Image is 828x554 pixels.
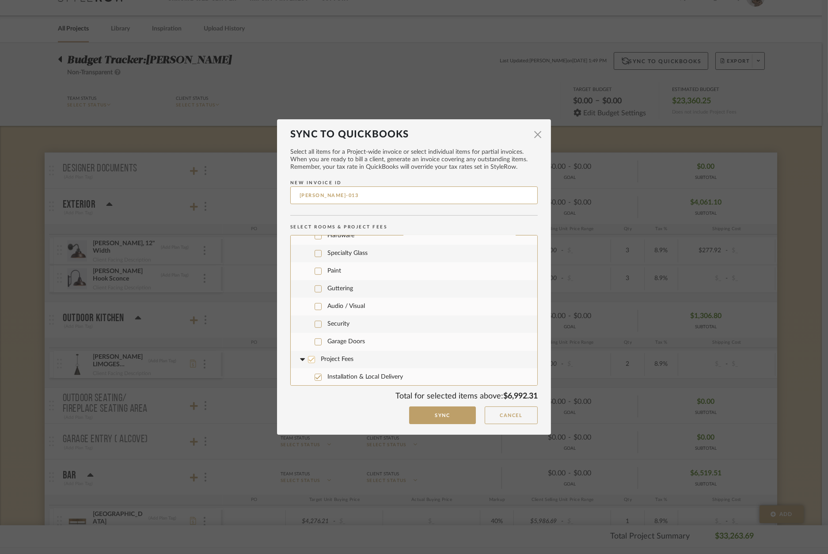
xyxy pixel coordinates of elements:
[290,181,342,185] span: New Invoice ID
[327,245,531,262] span: Specialty Glass
[327,280,531,298] span: Guttering
[290,186,538,204] input: New Invoice ID
[485,406,538,425] button: Cancel
[327,227,531,245] span: Hardware
[327,368,531,386] span: Installation & Local Delivery
[290,148,538,171] span: Select all items for a Project-wide invoice or select individual items for partial invoices. When...
[327,333,531,351] span: Garage Doors
[290,224,538,231] div: Select Rooms & Project Fees
[533,124,543,145] span: ×
[327,315,531,333] span: Security
[327,262,531,280] span: Paint
[503,392,538,400] span: $6,992.31
[529,126,547,144] button: Close
[409,406,476,425] button: Sync
[290,129,538,140] dialog-header: Sync to QuickBooks
[395,391,538,402] div: Total for selected items above:
[327,298,531,315] span: Audio / Visual
[321,356,353,362] span: Project Fees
